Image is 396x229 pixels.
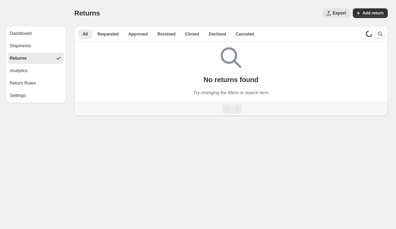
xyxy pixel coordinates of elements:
[128,31,148,37] span: Approved
[10,30,32,37] div: Dashboard
[323,8,350,18] button: Export
[333,10,346,16] span: Export
[10,55,27,62] div: Returns
[10,92,26,99] div: Settings
[8,28,64,39] button: Dashboard
[8,78,64,89] button: Return Rules
[10,67,28,74] div: Analytics
[10,80,36,87] div: Return Rules
[74,102,388,116] nav: Pagination
[157,31,176,37] span: Received
[10,42,31,49] div: Shipments
[8,90,64,101] button: Settings
[221,47,241,68] img: Empty search results
[209,31,226,37] span: Declined
[8,65,64,76] button: Analytics
[8,40,64,51] button: Shipments
[193,89,269,96] p: Try changing the filters or search term
[185,31,199,37] span: Closed
[83,31,88,37] span: All
[375,29,385,39] button: Search and filter results
[74,9,100,17] span: Returns
[353,8,388,18] button: Add return
[204,76,259,84] p: No returns found
[98,31,119,37] span: Requested
[8,53,64,64] button: Returns
[236,31,254,37] span: Canceled
[363,10,384,16] span: Add return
